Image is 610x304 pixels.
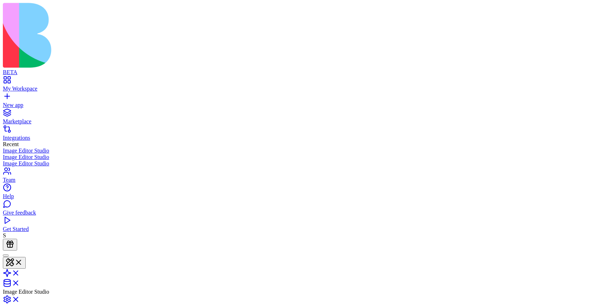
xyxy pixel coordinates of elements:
span: Recent [3,141,19,147]
div: Team [3,177,607,183]
a: Integrations [3,128,607,141]
div: Marketplace [3,118,607,125]
a: New app [3,96,607,108]
a: Image Editor Studio [3,160,607,167]
a: Help [3,187,607,200]
a: Get Started [3,220,607,232]
a: Marketplace [3,112,607,125]
a: Give feedback [3,203,607,216]
div: Help [3,193,607,200]
div: Get Started [3,226,607,232]
span: Image Editor Studio [3,289,49,295]
span: S [3,232,6,238]
a: Image Editor Studio [3,148,607,154]
img: logo [3,3,290,68]
a: My Workspace [3,79,607,92]
a: BETA [3,63,607,76]
a: Team [3,170,607,183]
div: Integrations [3,135,607,141]
div: Give feedback [3,210,607,216]
div: My Workspace [3,86,607,92]
a: Image Editor Studio [3,154,607,160]
div: New app [3,102,607,108]
div: BETA [3,69,607,76]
